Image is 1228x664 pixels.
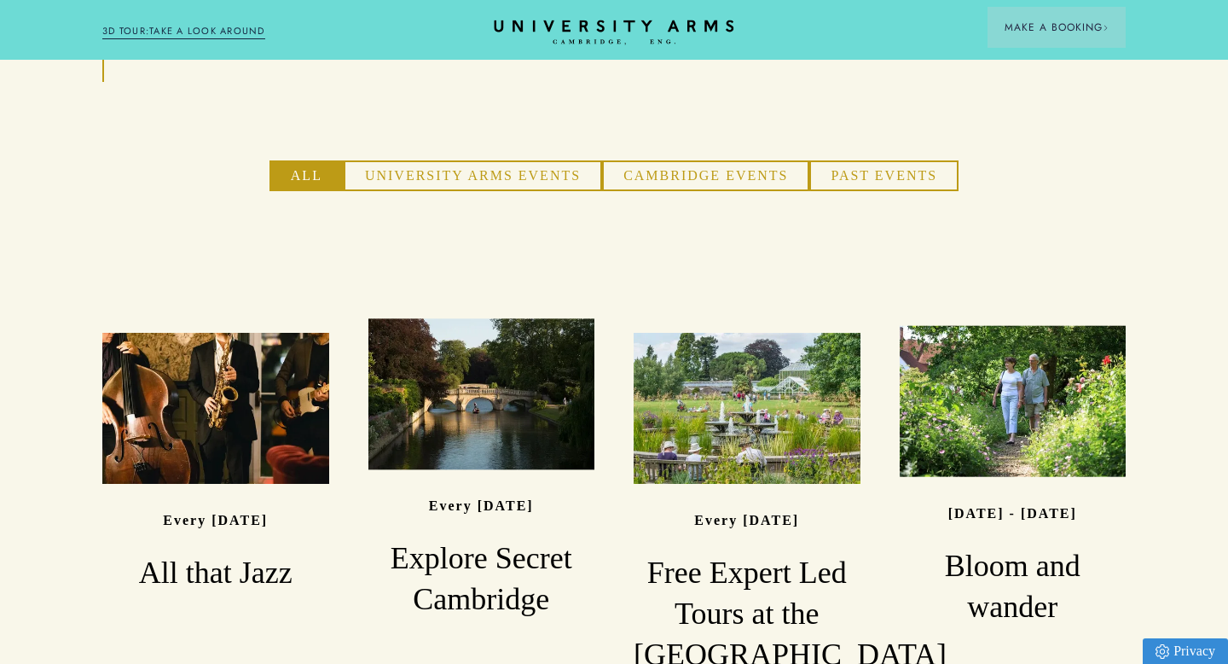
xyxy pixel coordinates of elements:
[102,333,329,594] a: image-573a15625ecc08a3a1e8ed169916b84ebf616e1d-2160x1440-jpg Every [DATE] All that Jazz
[163,513,268,527] p: Every [DATE]
[900,546,1127,628] h3: Bloom and wander
[900,325,1127,627] a: image-44844f17189f97b16a1959cb954ea70d42296e25-6720x4480-jpg [DATE] - [DATE] Bloom and wander
[368,539,595,620] h3: Explore Secret Cambridge
[269,160,344,191] button: All
[602,160,809,191] button: Cambridge Events
[988,7,1126,48] button: Make a BookingArrow icon
[102,24,265,39] a: 3D TOUR:TAKE A LOOK AROUND
[1103,25,1109,31] img: Arrow icon
[102,553,329,594] h3: All that Jazz
[694,513,799,527] p: Every [DATE]
[490,20,738,46] a: Home
[948,505,1077,520] p: [DATE] - [DATE]
[368,318,595,620] a: image-2f25fcfe9322285f695cd42c2c60ad217806459a-4134x2756-jpg Every [DATE] Explore Secret Cambridge
[429,498,534,513] p: Every [DATE]
[1005,20,1109,35] span: Make a Booking
[344,160,602,191] button: University Arms Events
[809,160,959,191] button: Past Events
[1156,644,1169,659] img: Privacy
[1143,638,1228,664] a: Privacy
